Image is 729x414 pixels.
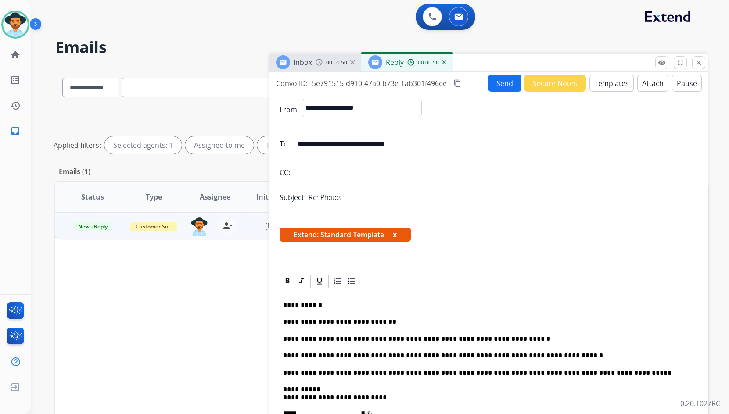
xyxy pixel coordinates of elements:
[10,50,21,60] mat-icon: home
[280,192,306,203] p: Subject:
[589,75,634,92] button: Templates
[309,192,341,203] p: Re: Photos
[280,167,290,178] p: CC:
[190,217,208,236] img: agent-avatar
[55,166,94,177] p: Emails (1)
[281,275,294,288] div: Bold
[3,12,28,37] img: avatar
[81,192,104,202] span: Status
[280,104,299,115] p: From:
[386,57,404,67] span: Reply
[331,275,344,288] div: Ordered List
[676,59,684,67] mat-icon: fullscreen
[695,59,703,67] mat-icon: close
[418,59,439,66] span: 00:00:56
[658,59,666,67] mat-icon: remove_red_eye
[313,275,326,288] div: Underline
[280,139,290,149] p: To:
[200,192,230,202] span: Assignee
[672,75,702,92] button: Pause
[146,192,162,202] span: Type
[10,75,21,86] mat-icon: list_alt
[55,39,708,56] h2: Emails
[185,136,254,154] div: Assigned to me
[10,100,21,111] mat-icon: history
[257,136,368,154] div: Type: Customer Support
[637,75,668,92] button: Attach
[130,222,187,231] span: Customer Support
[265,221,287,231] span: [DATE]
[104,136,182,154] div: Selected agents: 1
[524,75,586,92] button: Secure Notes
[10,126,21,136] mat-icon: inbox
[295,275,308,288] div: Italic
[345,275,358,288] div: Bullet List
[312,79,447,88] span: 5e791515-d910-47a0-b73e-1ab301f496ee
[453,79,461,87] mat-icon: content_copy
[256,192,296,202] span: Initial Date
[54,140,101,150] p: Applied filters:
[280,228,411,242] span: Extend: Standard Template
[294,57,312,67] span: Inbox
[488,75,521,92] button: Send
[326,59,347,66] span: 00:01:50
[73,222,113,231] span: New - Reply
[393,229,397,240] button: x
[222,221,233,231] mat-icon: person_remove
[276,78,308,89] p: Convo ID:
[680,398,720,409] p: 0.20.1027RC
